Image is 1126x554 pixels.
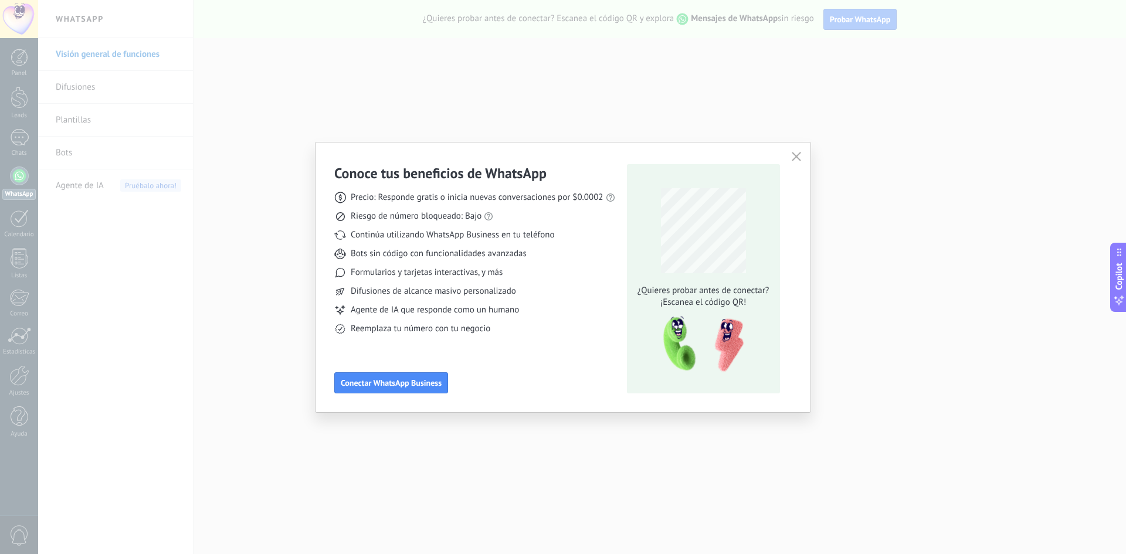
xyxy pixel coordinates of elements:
[351,210,481,222] span: Riesgo de número bloqueado: Bajo
[351,304,519,316] span: Agente de IA que responde como un humano
[351,323,490,335] span: Reemplaza tu número con tu negocio
[334,372,448,393] button: Conectar WhatsApp Business
[351,286,516,297] span: Difusiones de alcance masivo personalizado
[351,192,603,203] span: Precio: Responde gratis o inicia nuevas conversaciones por $0.0002
[341,379,442,387] span: Conectar WhatsApp Business
[653,313,746,376] img: qr-pic-1x.png
[351,267,503,278] span: Formularios y tarjetas interactivas, y más
[351,248,527,260] span: Bots sin código con funcionalidades avanzadas
[334,164,547,182] h3: Conoce tus beneficios de WhatsApp
[634,285,772,297] span: ¿Quieres probar antes de conectar?
[1113,263,1125,290] span: Copilot
[351,229,554,241] span: Continúa utilizando WhatsApp Business en tu teléfono
[634,297,772,308] span: ¡Escanea el código QR!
